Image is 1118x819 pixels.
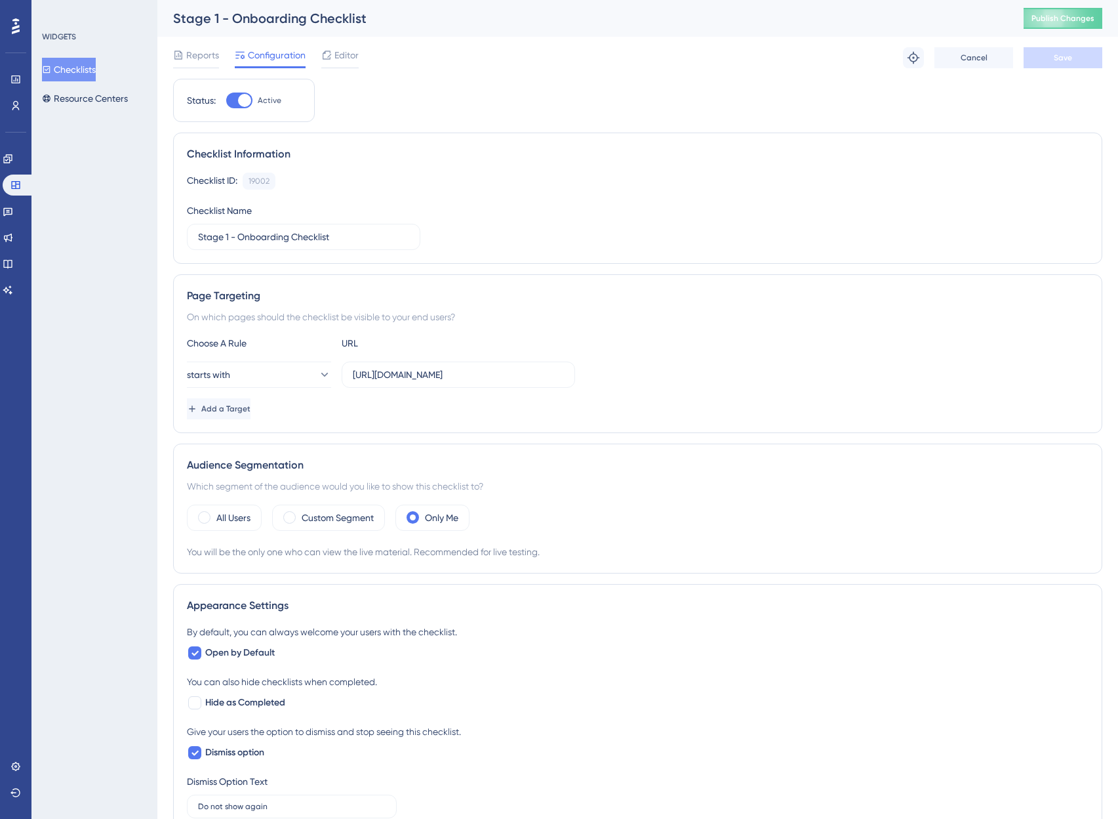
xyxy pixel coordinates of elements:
div: Checklist Information [187,146,1088,162]
button: starts with [187,362,331,388]
div: Audience Segmentation [187,457,1088,473]
button: Publish Changes [1024,8,1102,29]
div: You can also hide checklists when completed. [187,674,1088,690]
div: By default, you can always welcome your users with the checklist. [187,624,1088,640]
span: Active [258,95,281,106]
div: Choose A Rule [187,335,331,351]
div: You will be the only one who can view the live material. Recommended for live testing. [187,544,1088,560]
span: Save [1054,52,1072,63]
div: Checklist Name [187,203,252,219]
span: Add a Target [201,404,250,414]
input: Type your Checklist name [198,230,409,244]
div: Stage 1 - Onboarding Checklist [173,9,991,28]
button: Cancel [934,47,1013,68]
button: Add a Target [187,398,250,419]
input: Type the value [198,802,386,811]
label: Custom Segment [302,510,374,526]
label: Only Me [425,510,458,526]
button: Resource Centers [42,87,128,110]
span: Hide as Completed [205,695,285,711]
button: Save [1024,47,1102,68]
span: starts with [187,367,230,383]
label: All Users [216,510,250,526]
span: Open by Default [205,645,275,661]
div: Give your users the option to dismiss and stop seeing this checklist. [187,724,1088,740]
span: Cancel [961,52,988,63]
span: Publish Changes [1031,13,1094,24]
button: Checklists [42,58,96,81]
input: yourwebsite.com/path [353,367,564,382]
span: Reports [186,47,219,63]
div: Which segment of the audience would you like to show this checklist to? [187,478,1088,494]
div: On which pages should the checklist be visible to your end users? [187,309,1088,325]
span: Configuration [248,47,306,63]
div: 19002 [249,176,270,186]
span: Editor [334,47,359,63]
div: Checklist ID: [187,173,237,190]
div: Page Targeting [187,288,1088,304]
div: URL [342,335,486,351]
span: Dismiss option [205,745,264,761]
div: Dismiss Option Text [187,774,268,789]
div: Status: [187,93,216,108]
div: Appearance Settings [187,598,1088,614]
div: WIDGETS [42,31,76,42]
